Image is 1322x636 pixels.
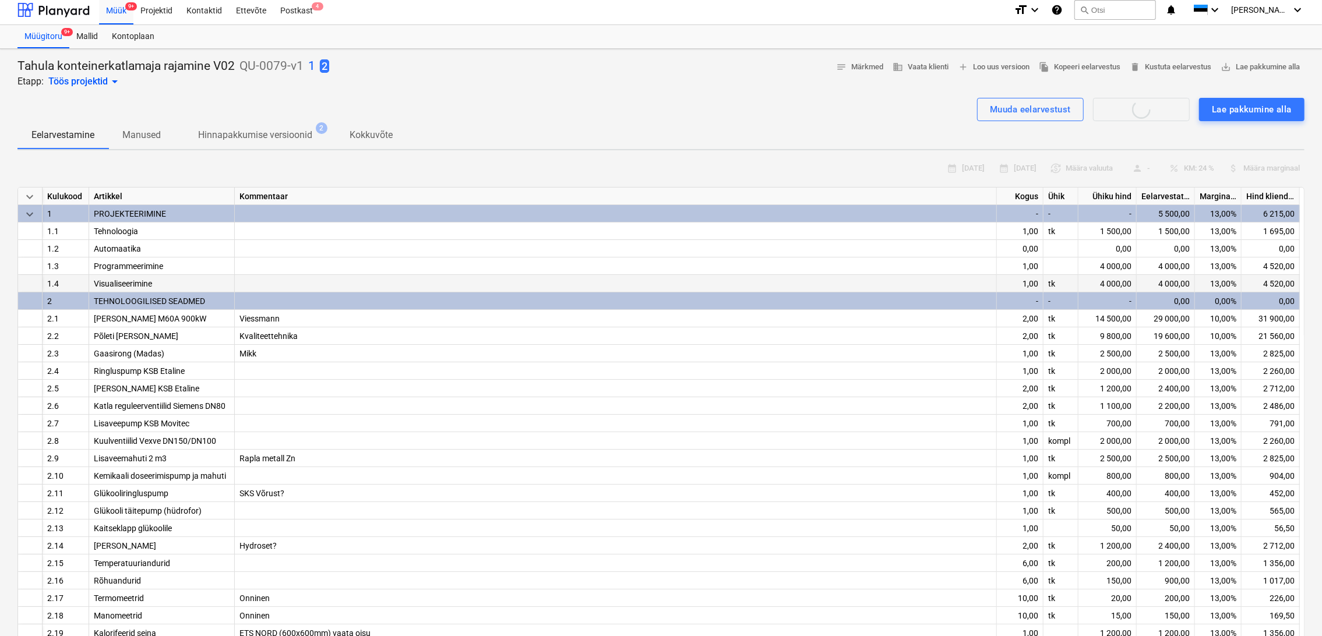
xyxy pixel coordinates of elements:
span: Lisaveemahuti 2 m3 [94,454,167,463]
i: keyboard_arrow_down [1291,3,1305,17]
div: - [997,292,1044,310]
div: Kommentaar [235,188,997,205]
span: add [958,62,968,72]
div: tk [1044,345,1078,362]
div: 1,00 [997,345,1044,362]
div: tk [1044,310,1078,327]
div: 2.10 [43,467,89,485]
div: 1.3 [43,257,89,275]
div: 150,00 [1137,607,1195,624]
button: Märkmed [831,58,888,76]
span: Kuulventiilid Vexve DN150/DN100 [94,436,216,446]
div: 1,00 [997,415,1044,432]
div: 800,00 [1137,467,1195,485]
div: 10,00% [1195,327,1242,345]
span: Katla kuivakskeemiskaitse [94,541,156,550]
div: 13,00% [1195,257,1242,275]
div: 2 712,00 [1242,380,1300,397]
span: Kustuta eelarvestus [1130,61,1211,74]
div: tk [1044,327,1078,345]
span: Glükooliringluspump [94,489,168,498]
div: 50,00 [1078,520,1137,537]
div: 0,00 [1242,240,1300,257]
span: file_copy [1039,62,1049,72]
div: 226,00 [1242,589,1300,607]
span: Lae pakkumine alla [1221,61,1300,74]
div: 56,50 [1242,520,1300,537]
button: 2 [320,58,329,75]
div: 50,00 [1137,520,1195,537]
div: 2.9 [43,450,89,467]
div: 2.15 [43,554,89,572]
span: SKS Võrust? [239,489,284,498]
div: 2 200,00 [1137,397,1195,415]
div: Eelarvestatud maksumus [1137,188,1195,205]
div: 1,00 [997,450,1044,467]
div: 1 017,00 [1242,572,1300,589]
div: 1.4 [43,275,89,292]
div: 0,00 [1242,292,1300,310]
div: tk [1044,537,1078,554]
div: 700,00 [1137,415,1195,432]
div: 13,00% [1195,554,1242,572]
span: save_alt [1221,62,1231,72]
div: 13,00% [1195,362,1242,380]
div: Ühik [1044,188,1078,205]
div: 2 000,00 [1078,432,1137,450]
span: Programmeerimine [94,262,163,271]
span: Gaasirong (Madas) [94,349,164,358]
div: tk [1044,415,1078,432]
div: 20,00 [1078,589,1137,607]
div: 904,00 [1242,467,1300,485]
div: 13,00% [1195,467,1242,485]
div: 13,00% [1195,415,1242,432]
div: Artikkel [89,188,235,205]
div: 1,00 [997,520,1044,537]
div: 2.8 [43,432,89,450]
div: 2 260,00 [1242,432,1300,450]
span: Kopeeri eelarvestus [1039,61,1120,74]
div: 14 500,00 [1078,310,1137,327]
div: 500,00 [1078,502,1137,520]
div: 0,00 [1137,240,1195,257]
div: kompl [1044,467,1078,485]
div: 4 000,00 [1078,275,1137,292]
div: Marginaal, % [1195,188,1242,205]
div: 1 200,00 [1078,380,1137,397]
div: 2.14 [43,537,89,554]
div: 13,00% [1195,520,1242,537]
div: 10,00 [997,589,1044,607]
div: 4 000,00 [1137,257,1195,275]
span: Ringluspump KSB Etaline [94,366,185,376]
span: Rapla metall Zn [239,454,295,463]
div: 500,00 [1137,502,1195,520]
div: 10,00 [997,607,1044,624]
a: Kontoplaan [105,25,161,48]
button: Kopeeri eelarvestus [1034,58,1125,76]
div: kompl [1044,432,1078,450]
div: 2 400,00 [1137,380,1195,397]
div: 2 000,00 [1137,362,1195,380]
span: Rõhuandurid [94,576,141,585]
div: 2.13 [43,520,89,537]
div: 31 900,00 [1242,310,1300,327]
span: Temperatuuriandurid [94,559,170,568]
div: 1.1 [43,222,89,240]
span: 9+ [61,28,73,36]
div: 1,00 [997,432,1044,450]
div: tk [1044,362,1078,380]
div: - [1044,292,1078,310]
div: 2 825,00 [1242,345,1300,362]
div: Lae pakkumine alla [1212,102,1292,117]
div: 13,00% [1195,537,1242,554]
div: 1,00 [997,362,1044,380]
p: Manused [122,128,161,142]
div: 2 825,00 [1242,450,1300,467]
button: Muuda eelarvestust [977,98,1084,121]
div: 2.12 [43,502,89,520]
div: - [997,205,1044,222]
div: 6,00 [997,572,1044,589]
div: 0,00 [1078,240,1137,257]
div: 10,00% [1195,310,1242,327]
